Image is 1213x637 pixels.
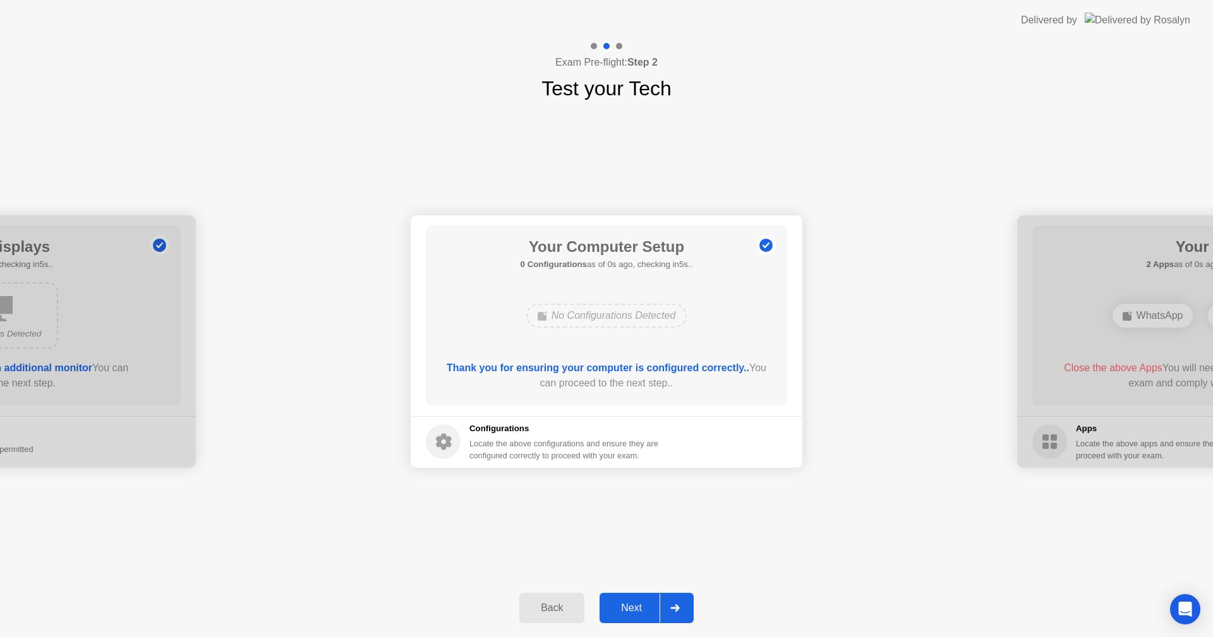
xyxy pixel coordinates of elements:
button: Next [600,593,694,623]
h4: Exam Pre-flight: [555,55,658,70]
button: Back [519,593,584,623]
h5: as of 0s ago, checking in5s.. [521,258,693,271]
div: Locate the above configurations and ensure they are configured correctly to proceed with your exam. [469,438,661,461]
h1: Test your Tech [541,73,672,104]
div: Next [603,602,660,614]
div: You can proceed to the next step.. [444,360,769,391]
h5: Configurations [469,422,661,435]
b: Thank you for ensuring your computer is configured correctly.. [447,362,749,373]
div: Open Intercom Messenger [1170,594,1200,624]
div: Back [523,602,581,614]
b: 0 Configurations [521,259,587,269]
h1: Your Computer Setup [521,235,693,258]
div: No Configurations Detected [526,304,687,328]
img: Delivered by Rosalyn [1085,13,1190,27]
b: Step 2 [627,57,658,68]
div: Delivered by [1021,13,1077,28]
